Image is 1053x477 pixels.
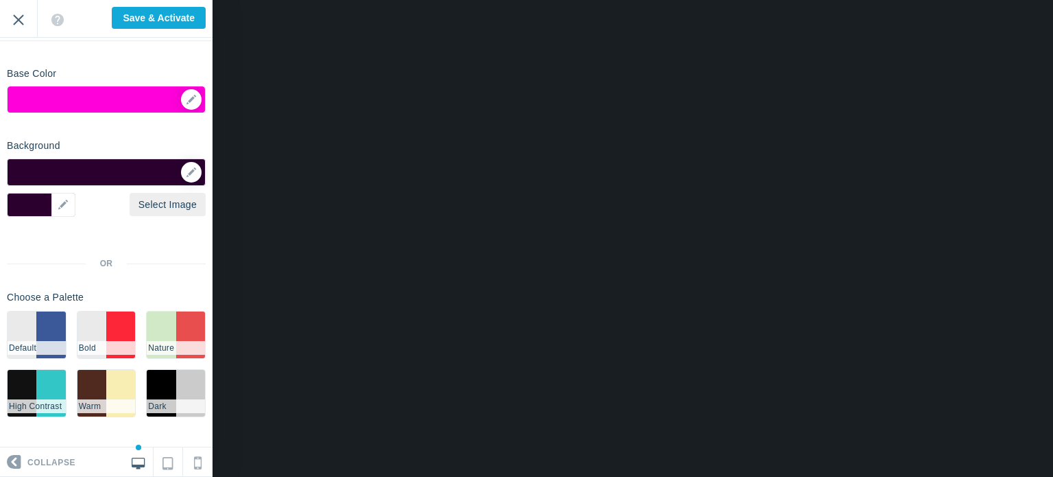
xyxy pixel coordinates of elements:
div: ▼ [8,86,205,121]
li: #E94E4E [176,312,205,358]
li: #CBCBCB [176,370,205,417]
li: High Contrast [8,399,66,413]
div: ▼ [7,193,75,217]
li: #32C7C6 [36,370,65,417]
li: #FC2638 [106,312,135,358]
li: #111111 [8,370,36,417]
li: #000000 [147,370,175,417]
span: OR [86,258,127,270]
li: Bold [77,341,136,355]
li: #502A1F [77,370,106,417]
li: Dark [147,399,205,413]
li: Warm [77,399,136,413]
li: #3B5998 [36,312,65,358]
li: Nature [147,341,205,355]
p: Choose a Palette [7,290,206,304]
input: Save & Activate [112,7,206,29]
a: Select Image [130,193,206,216]
li: #D1E9C6 [147,312,175,358]
li: #F8EEB4 [106,370,135,417]
h6: Base Color [7,69,56,79]
span: Collapse [27,448,75,477]
li: #EAEAEA [77,312,106,358]
h6: Background [7,141,60,151]
li: #EAEAEA [8,312,36,358]
li: Default [8,341,66,355]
